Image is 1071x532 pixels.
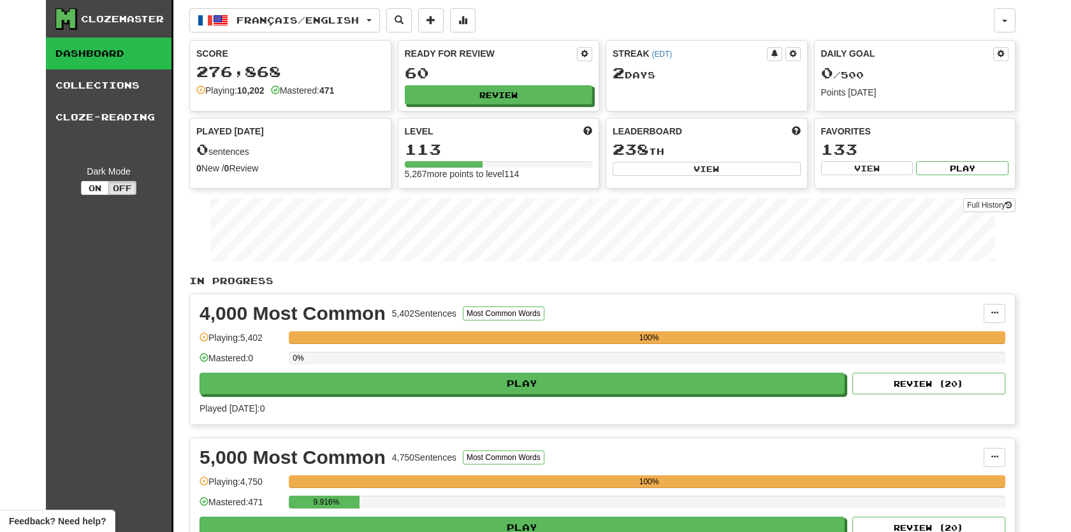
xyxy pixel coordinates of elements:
button: Play [200,373,845,394]
div: 5,402 Sentences [392,307,456,320]
strong: 0 [196,163,201,173]
div: th [613,141,801,158]
div: sentences [196,141,384,158]
a: Collections [46,69,171,101]
span: Score more points to level up [583,125,592,138]
div: 100% [293,331,1005,344]
span: 2 [613,64,625,82]
div: Mastered: 471 [200,496,282,517]
div: Mastered: [271,84,335,97]
div: Clozemaster [81,13,164,25]
div: Dark Mode [55,165,162,178]
span: Leaderboard [613,125,682,138]
div: 276,868 [196,64,384,80]
span: This week in points, UTC [792,125,801,138]
a: (EDT) [652,50,672,59]
button: More stats [450,8,476,32]
button: View [821,161,914,175]
div: 9.916% [293,496,360,508]
button: Search sentences [386,8,412,32]
strong: 10,202 [237,85,265,96]
button: Play [916,161,1009,175]
div: Ready for Review [405,47,578,60]
div: Daily Goal [821,47,994,61]
div: Points [DATE] [821,86,1009,99]
div: Playing: 4,750 [200,475,282,496]
button: Français/English [189,8,380,32]
div: Score [196,47,384,60]
div: 113 [405,141,593,157]
div: 133 [821,141,1009,157]
div: 4,750 Sentences [392,451,456,464]
span: 238 [613,140,649,158]
div: New / Review [196,162,384,175]
div: Day s [613,65,801,82]
strong: 471 [319,85,334,96]
span: / 500 [821,69,864,80]
button: Add sentence to collection [418,8,444,32]
div: 5,000 Most Common [200,448,386,467]
div: Favorites [821,125,1009,138]
div: 4,000 Most Common [200,304,386,323]
button: Off [108,181,136,195]
div: Streak [613,47,767,60]
a: Full History [963,198,1016,212]
button: Review (20) [852,373,1005,394]
span: Level [405,125,433,138]
div: 60 [405,65,593,81]
div: Playing: [196,84,265,97]
a: Dashboard [46,38,171,69]
button: View [613,162,801,176]
p: In Progress [189,275,1016,287]
span: Played [DATE] [196,125,264,138]
a: Cloze-Reading [46,101,171,133]
span: Open feedback widget [9,515,106,528]
span: 0 [821,64,833,82]
button: Most Common Words [463,306,544,320]
span: Français / English [237,15,359,25]
button: Review [405,85,593,104]
div: 5,267 more points to level 114 [405,168,593,180]
div: Mastered: 0 [200,352,282,373]
button: On [81,181,109,195]
button: Most Common Words [463,450,544,464]
strong: 0 [224,163,229,173]
div: Playing: 5,402 [200,331,282,352]
span: Played [DATE]: 0 [200,403,265,413]
div: 100% [293,475,1005,488]
span: 0 [196,140,208,158]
